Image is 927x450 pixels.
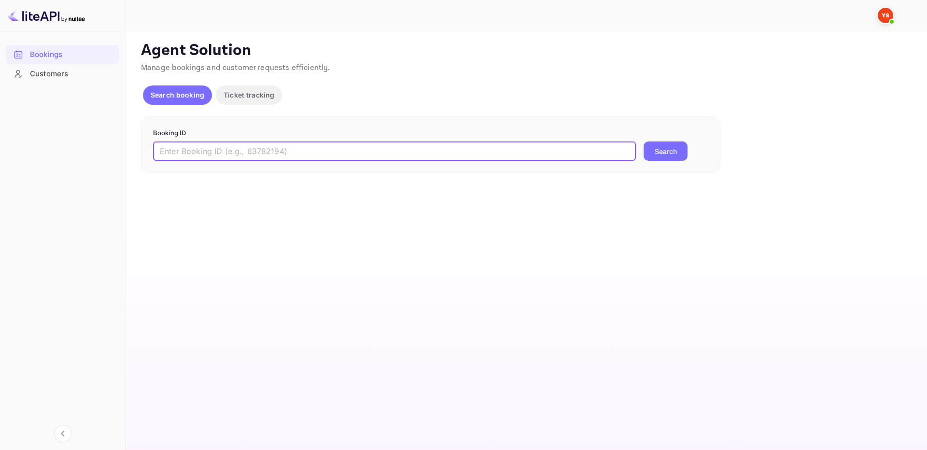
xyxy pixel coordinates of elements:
p: Search booking [151,90,204,100]
button: Search [644,141,688,161]
p: Agent Solution [141,41,910,60]
img: LiteAPI logo [8,8,85,23]
input: Enter Booking ID (e.g., 63782194) [153,141,636,161]
div: Bookings [30,49,114,60]
button: Collapse navigation [54,425,71,442]
div: Customers [30,69,114,80]
div: Customers [6,65,119,84]
span: Manage bookings and customer requests efficiently. [141,63,330,73]
a: Customers [6,65,119,83]
a: Bookings [6,45,119,63]
img: Yandex Support [878,8,893,23]
p: Booking ID [153,128,708,138]
p: Ticket tracking [224,90,274,100]
div: Bookings [6,45,119,64]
